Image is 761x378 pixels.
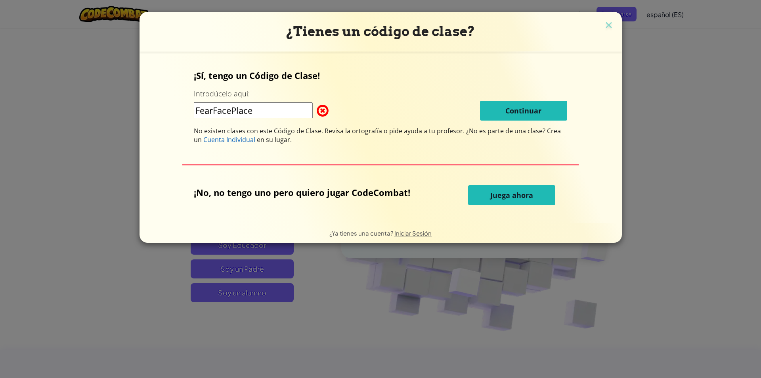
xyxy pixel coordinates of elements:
a: Iniciar Sesión [394,229,432,237]
span: en su lugar. [255,135,292,144]
span: Cuenta Individual [203,135,255,144]
span: Continuar [505,106,541,115]
button: Juega ahora [468,185,555,205]
span: No existen clases con este Código de Clase. Revisa la ortografía o pide ayuda a tu profesor. [194,127,466,135]
p: ¡No, no tengo uno pero quiero jugar CodeCombat! [194,186,416,198]
span: ¿Ya tienes una cuenta? [329,229,394,237]
span: ¿Tienes un código de clase? [286,23,475,39]
span: Juega ahora [490,190,533,200]
span: ¿No es parte de una clase? Crea un [194,127,561,144]
p: ¡Sí, tengo un Código de Clase! [194,69,567,81]
img: close icon [604,20,614,32]
button: Continuar [480,101,567,121]
label: Introdúcelo aquí: [194,89,250,99]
